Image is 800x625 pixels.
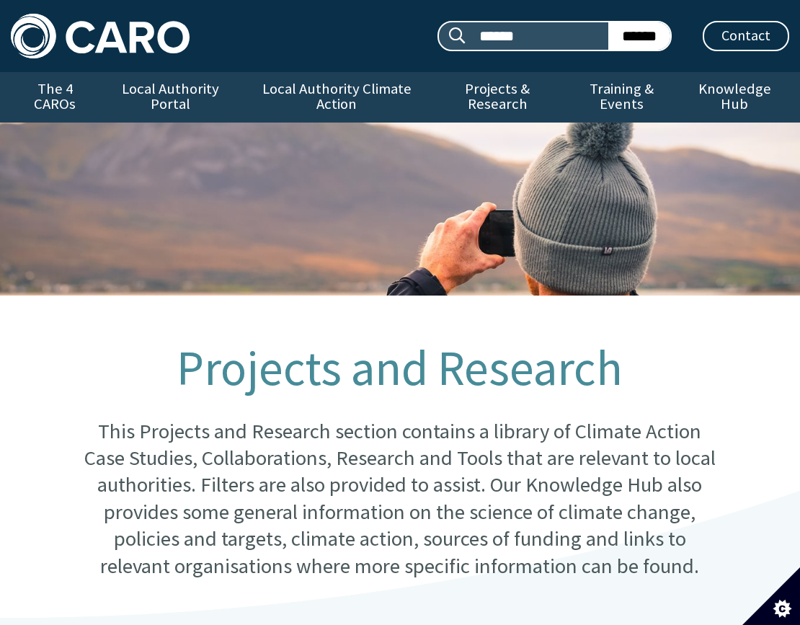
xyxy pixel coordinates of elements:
[432,72,563,123] a: Projects & Research
[77,342,722,395] h1: Projects and Research
[703,21,789,51] a: Contact
[99,72,242,123] a: Local Authority Portal
[564,72,680,123] a: Training & Events
[742,567,800,625] button: Set cookie preferences
[77,418,722,580] p: This Projects and Research section contains a library of Climate Action Case Studies, Collaborati...
[11,72,99,123] a: The 4 CAROs
[11,14,190,58] img: Caro logo
[242,72,432,123] a: Local Authority Climate Action
[680,72,789,123] a: Knowledge Hub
